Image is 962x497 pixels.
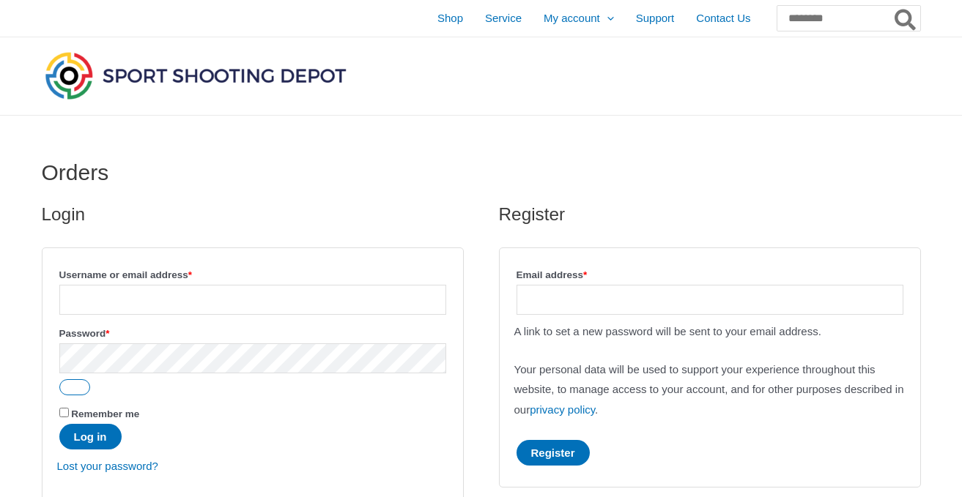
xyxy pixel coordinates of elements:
span: Remember me [71,408,139,419]
h2: Login [42,203,464,226]
label: Email address [517,265,903,285]
label: Password [59,324,446,343]
h1: Orders [42,160,921,186]
img: Sport Shooting Depot [42,48,349,102]
button: Search [892,6,920,31]
p: Your personal data will be used to support your experience throughout this website, to manage acc... [514,359,906,421]
input: Remember me [59,408,69,417]
button: Register [517,440,590,466]
h2: Register [499,203,921,226]
a: Lost your password? [57,460,158,472]
label: Username or email address [59,265,446,285]
p: A link to set a new password will be sent to your email address. [514,321,906,342]
button: Log in [59,424,122,449]
button: Show password [59,379,90,395]
a: privacy policy [530,403,595,416]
